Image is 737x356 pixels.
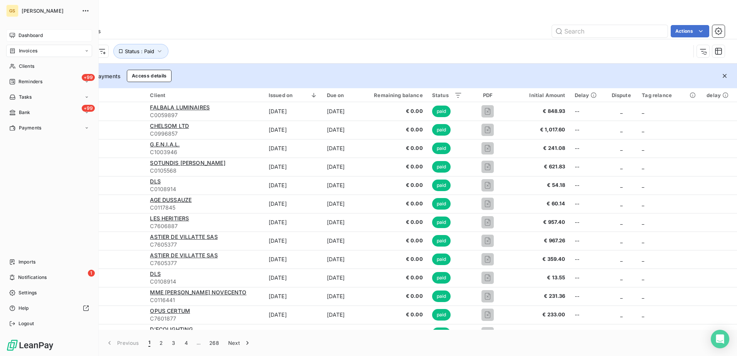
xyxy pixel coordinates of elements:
span: € 0.00 [367,181,423,189]
a: Payments [6,122,92,134]
span: _ [642,311,644,318]
button: Previous [101,335,144,351]
div: Remaining balance [367,92,423,98]
div: Tag relance [642,92,697,98]
td: [DATE] [322,176,362,195]
span: C0108914 [150,278,259,285]
a: Help [6,302,92,314]
span: € 0.00 [367,292,423,300]
span: _ [642,293,644,299]
span: SOTUNDIS [PERSON_NAME] [150,160,225,166]
span: € 54.18 [513,181,565,189]
div: GS [6,5,19,17]
span: € 0.00 [367,126,423,134]
span: LES HERITIERS [150,215,189,222]
span: Tasks [19,94,32,101]
td: [DATE] [264,324,322,343]
td: [DATE] [322,287,362,306]
span: € 13.55 [513,274,565,282]
div: Initial Amount [513,92,565,98]
span: ASTIER DE VILLATTE SAS [150,233,217,240]
td: [DATE] [264,102,322,121]
span: € 0.00 [367,200,423,208]
span: _ [642,108,644,114]
span: _ [642,237,644,244]
button: 268 [205,335,224,351]
span: _ [620,182,623,188]
td: [DATE] [264,232,322,250]
span: OPUS CERTUM [150,307,190,314]
span: C7606887 [150,222,259,230]
div: delay [707,92,732,98]
td: [DATE] [322,158,362,176]
td: [DATE] [264,213,322,232]
span: +99 [82,105,95,112]
span: _ [620,256,623,262]
td: [DATE] [322,195,362,213]
td: [DATE] [322,102,362,121]
span: paid [432,180,451,191]
td: [DATE] [264,287,322,306]
div: Delay [575,92,601,98]
span: paid [432,272,451,284]
td: -- [570,250,606,269]
span: C7605377 [150,241,259,249]
span: MME [PERSON_NAME] NOVECENTO [150,289,246,296]
span: _ [620,108,623,114]
td: -- [570,287,606,306]
td: [DATE] [322,324,362,343]
span: _ [642,182,644,188]
span: AGE DUSSAUZE [150,196,192,203]
span: Reminders [19,78,42,85]
span: … [192,337,205,349]
span: DLS [150,270,160,277]
a: Tasks [6,91,92,103]
td: -- [570,158,606,176]
span: 1 [148,339,150,347]
div: Client [150,92,259,98]
button: 2 [155,335,167,351]
span: C7605377 [150,259,259,267]
a: Invoices [6,45,92,57]
td: [DATE] [264,306,322,324]
span: paid [432,327,451,339]
span: _ [620,311,623,318]
span: Clients [19,63,34,70]
div: Open Intercom Messenger [711,330,729,348]
a: Imports [6,256,92,268]
td: [DATE] [264,176,322,195]
span: € 957.40 [513,218,565,226]
span: Payments [19,124,41,131]
span: Help [19,305,29,312]
span: paid [432,291,451,302]
span: paid [432,309,451,321]
button: Status : Paid [113,44,168,59]
td: [DATE] [322,232,362,250]
span: Logout [19,320,34,327]
span: _ [642,200,644,207]
td: [DATE] [322,269,362,287]
span: paid [432,106,451,117]
span: paid [432,254,451,265]
span: paid [432,198,451,210]
td: [DATE] [264,195,322,213]
td: [DATE] [322,250,362,269]
div: PDF [471,92,504,98]
span: € 621.83 [513,163,565,171]
span: _ [620,200,623,207]
div: Status [432,92,462,98]
td: -- [570,139,606,158]
td: [DATE] [322,213,362,232]
span: € 0.00 [367,107,423,115]
span: D'ECOLIGHTING [150,326,193,332]
span: _ [642,126,644,133]
span: _ [620,145,623,151]
button: 4 [180,335,192,351]
span: paid [432,161,451,173]
span: € 231.36 [513,292,565,300]
span: € 0.00 [367,274,423,282]
span: Bank [19,109,30,116]
span: _ [620,163,623,170]
span: _ [620,237,623,244]
span: € 0.00 [367,311,423,319]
